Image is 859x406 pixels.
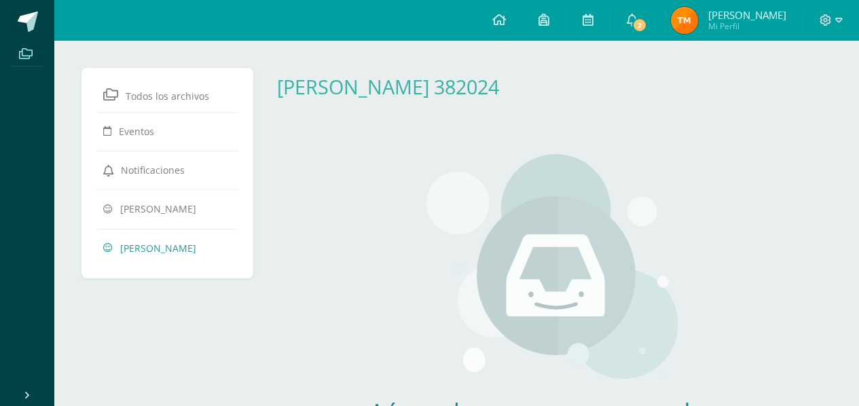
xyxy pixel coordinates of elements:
[277,73,519,100] div: Gabriel Leiva 382024
[708,8,786,22] span: [PERSON_NAME]
[120,241,196,254] span: [PERSON_NAME]
[632,18,647,33] span: 2
[121,164,185,177] span: Notificaciones
[103,119,232,143] a: Eventos
[103,196,232,221] a: [PERSON_NAME]
[708,20,786,32] span: Mi Perfil
[426,154,678,385] img: stages.png
[120,202,196,215] span: [PERSON_NAME]
[103,236,232,260] a: [PERSON_NAME]
[126,90,209,103] span: Todos los archivos
[119,125,154,138] span: Eventos
[671,7,698,34] img: a623f9d2267ae7980fda46d00c4b7ace.png
[103,158,232,182] a: Notificaciones
[277,73,499,100] a: [PERSON_NAME] 382024
[103,82,232,107] a: Todos los archivos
